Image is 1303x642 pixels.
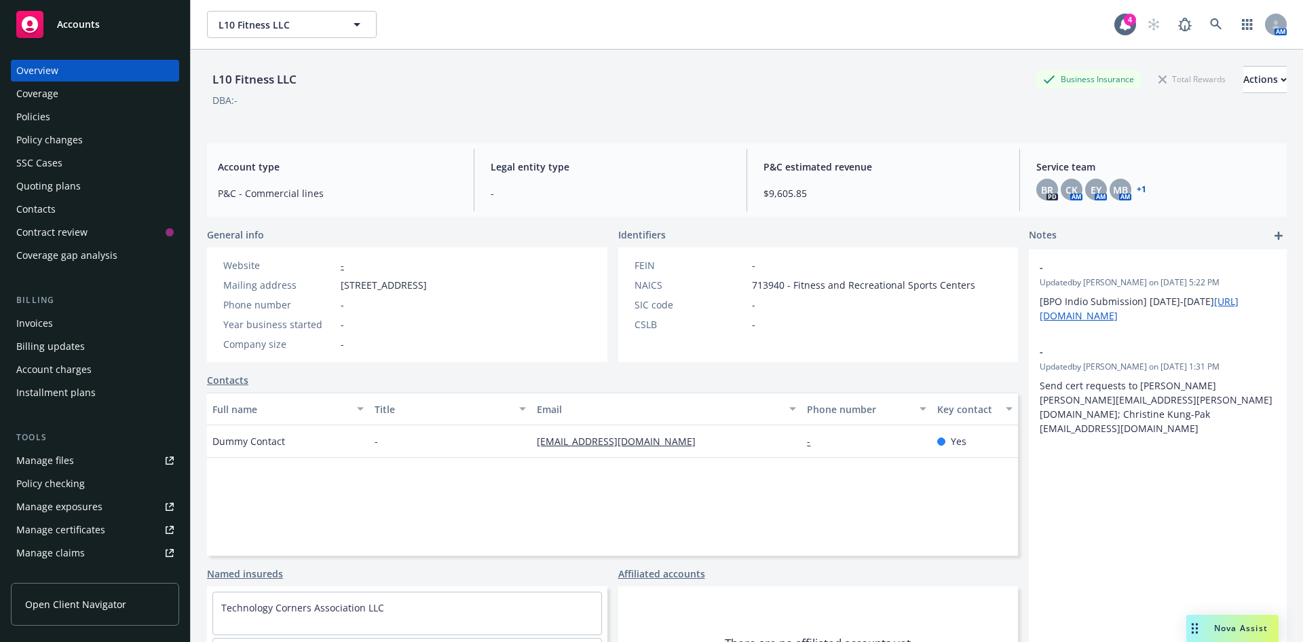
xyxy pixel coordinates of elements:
a: Quoting plans [11,175,179,197]
span: EY [1091,183,1101,197]
span: - [341,298,344,312]
span: P&C estimated revenue [763,160,1003,174]
a: Accounts [11,5,179,43]
span: CK [1065,183,1078,197]
a: Invoices [11,313,179,334]
a: Coverage gap analysis [11,245,179,266]
span: - [752,258,755,272]
a: Start snowing [1140,11,1167,38]
div: -Updatedby [PERSON_NAME] on [DATE] 5:22 PM[BPO Indio Submission] [DATE]-[DATE][URL][DOMAIN_NAME] [1029,249,1287,334]
a: add [1270,228,1287,244]
button: Email [531,393,801,425]
button: Key contact [932,393,1018,425]
button: Full name [207,393,369,425]
button: Phone number [801,393,931,425]
a: Policy changes [11,129,179,151]
span: Notes [1029,228,1057,244]
span: Send cert requests to [PERSON_NAME] [PERSON_NAME][EMAIL_ADDRESS][PERSON_NAME][DOMAIN_NAME]; Chris... [1040,379,1272,435]
a: SSC Cases [11,152,179,174]
div: Phone number [807,402,911,416]
div: Title [375,402,511,416]
div: Billing updates [16,336,85,357]
a: Switch app [1234,11,1261,38]
div: Email [537,402,781,416]
span: Identifiers [618,228,666,242]
span: - [341,337,344,351]
a: Account charges [11,359,179,380]
div: Policy changes [16,129,83,151]
span: Yes [951,434,966,448]
div: -Updatedby [PERSON_NAME] on [DATE] 1:31 PMSend cert requests to [PERSON_NAME] [PERSON_NAME][EMAIL... [1029,334,1287,446]
div: Manage claims [16,542,85,564]
div: Manage exposures [16,496,102,518]
div: Total Rewards [1152,71,1232,88]
span: General info [207,228,264,242]
span: BR [1041,183,1053,197]
div: Coverage [16,83,58,105]
div: Business Insurance [1036,71,1141,88]
div: Tools [11,431,179,444]
a: - [341,259,344,272]
div: Policy checking [16,473,85,495]
span: - [1040,260,1241,274]
span: Accounts [57,19,100,30]
a: Coverage [11,83,179,105]
a: - [807,435,821,448]
button: Actions [1243,66,1287,93]
div: Account charges [16,359,92,380]
div: CSLB [635,317,747,332]
span: Dummy Contact [212,434,285,448]
span: - [491,186,730,200]
a: Manage certificates [11,519,179,541]
div: Drag to move [1186,615,1203,642]
div: SIC code [635,298,747,312]
span: Updated by [PERSON_NAME] on [DATE] 5:22 PM [1040,277,1276,289]
div: Mailing address [223,278,335,292]
div: FEIN [635,258,747,272]
p: [BPO Indio Submission] [DATE]-[DATE] [1040,294,1276,323]
span: [STREET_ADDRESS] [341,278,427,292]
span: - [1040,344,1241,359]
div: Billing [11,293,179,307]
a: +1 [1137,185,1146,194]
a: Installment plans [11,382,179,404]
div: L10 Fitness LLC [207,71,302,88]
a: Search [1203,11,1230,38]
div: Policies [16,106,50,128]
a: Contract review [11,221,179,243]
div: Full name [212,402,349,416]
span: L10 Fitness LLC [219,18,336,32]
div: Invoices [16,313,53,334]
div: Overview [16,60,58,82]
div: Contacts [16,198,56,220]
div: Coverage gap analysis [16,245,117,266]
a: Manage exposures [11,496,179,518]
div: Website [223,258,335,272]
span: MB [1113,183,1128,197]
div: Manage BORs [16,565,80,587]
a: Overview [11,60,179,82]
div: 4 [1124,14,1136,26]
div: Installment plans [16,382,96,404]
div: DBA: - [212,93,238,107]
div: Manage files [16,450,74,471]
span: 713940 - Fitness and Recreational Sports Centers [752,278,975,292]
div: SSC Cases [16,152,62,174]
div: Phone number [223,298,335,312]
a: Contacts [207,373,248,387]
div: NAICS [635,278,747,292]
a: Contacts [11,198,179,220]
span: - [375,434,378,448]
div: Key contact [937,402,998,416]
button: Title [369,393,531,425]
span: - [752,317,755,332]
span: Service team [1036,160,1276,174]
a: Named insureds [207,567,283,581]
button: L10 Fitness LLC [207,11,377,38]
span: Account type [218,160,457,174]
span: - [341,317,344,332]
span: $9,605.85 [763,186,1003,200]
span: - [752,298,755,312]
span: Open Client Navigator [25,597,126,611]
